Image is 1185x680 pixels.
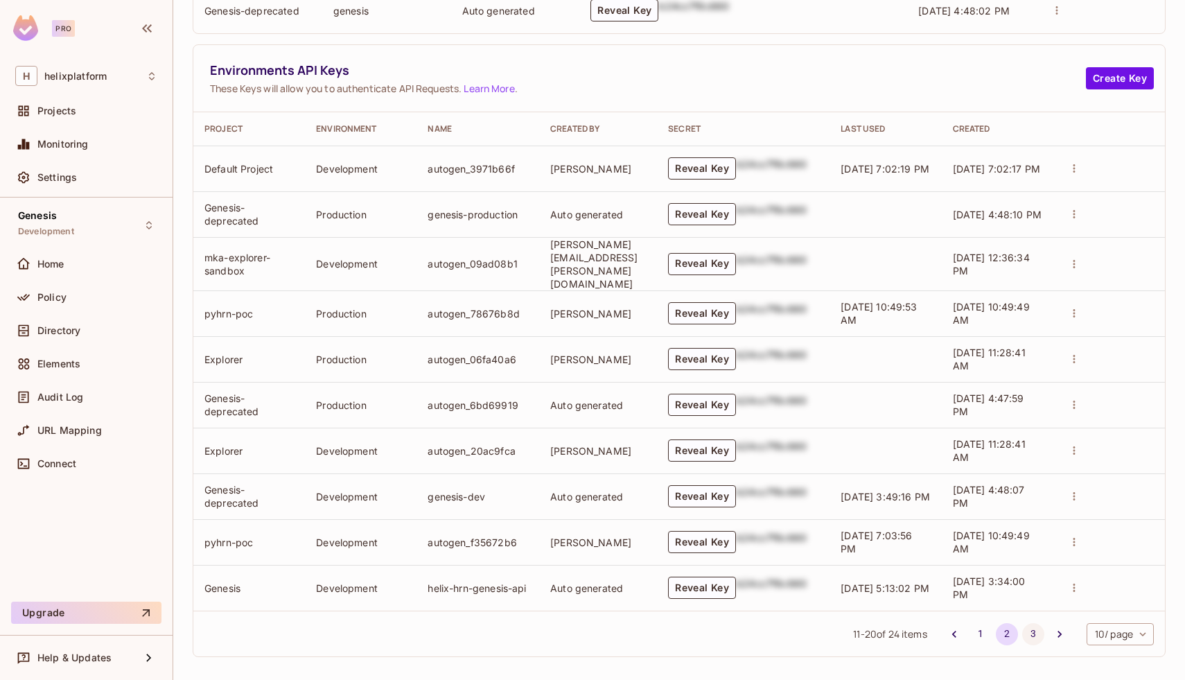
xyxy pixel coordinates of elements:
span: [DATE] 10:49:49 AM [953,301,1030,326]
td: pyhrn-poc [193,290,305,336]
td: autogen_78676b8d [416,290,539,336]
td: Production [305,336,416,382]
span: [DATE] 4:47:59 PM [953,392,1024,417]
td: Development [305,473,416,519]
td: autogen_06fa40a6 [416,336,539,382]
td: Development [305,519,416,565]
span: Workspace: helixplatform [44,71,107,82]
button: Reveal Key [668,253,736,275]
div: b24cc7f8c660 [736,394,807,416]
button: actions [1064,578,1084,598]
div: b24cc7f8c660 [736,439,807,462]
span: [DATE] 7:02:17 PM [953,163,1041,175]
button: Create Key [1086,67,1154,89]
td: autogen_3971b66f [416,146,539,191]
div: b24cc7f8c660 [736,485,807,507]
div: Environment [316,123,405,134]
td: [PERSON_NAME] [539,519,657,565]
div: b24cc7f8c660 [736,348,807,370]
span: These Keys will allow you to authenticate API Requests. . [210,82,1086,95]
button: actions [1047,1,1066,20]
td: pyhrn-poc [193,519,305,565]
td: Development [305,428,416,473]
td: Auto generated [539,191,657,237]
span: [DATE] 5:13:02 PM [841,582,929,594]
a: Learn More [464,82,514,95]
span: [DATE] 11:28:41 AM [953,438,1026,463]
div: Pro [52,20,75,37]
div: b24cc7f8c660 [736,157,807,180]
span: [DATE] 10:49:53 AM [841,301,917,326]
span: Audit Log [37,392,83,403]
span: [DATE] 7:02:19 PM [841,163,929,175]
img: SReyMgAAAABJRU5ErkJggg== [13,15,38,41]
button: Reveal Key [668,157,736,180]
td: Auto generated [539,565,657,611]
td: Development [305,237,416,290]
td: Development [305,146,416,191]
td: [PERSON_NAME] [539,336,657,382]
div: Created By [550,123,646,134]
div: Name [428,123,528,134]
span: Monitoring [37,139,89,150]
button: actions [1064,395,1084,415]
td: helix-hrn-genesis-api [416,565,539,611]
span: [DATE] 3:49:16 PM [841,491,930,503]
div: b24cc7f8c660 [736,302,807,324]
td: Genesis-deprecated [193,382,305,428]
td: Development [305,565,416,611]
td: [PERSON_NAME][EMAIL_ADDRESS][PERSON_NAME][DOMAIN_NAME] [539,237,657,290]
button: Go to previous page [943,623,965,645]
span: Projects [37,105,76,116]
td: Production [305,290,416,336]
span: Elements [37,358,80,369]
td: autogen_6bd69919 [416,382,539,428]
td: [PERSON_NAME] [539,428,657,473]
button: actions [1064,349,1084,369]
button: Reveal Key [668,439,736,462]
span: [DATE] 10:49:49 AM [953,530,1030,555]
div: Project [204,123,294,134]
div: Created [953,123,1042,134]
span: [DATE] 12:36:34 PM [953,252,1030,277]
button: actions [1064,204,1084,224]
button: actions [1064,304,1084,323]
span: Home [37,259,64,270]
button: Reveal Key [668,302,736,324]
div: b24cc7f8c660 [736,577,807,599]
td: Auto generated [539,382,657,428]
span: 11 - 20 of 24 items [853,627,927,642]
span: [DATE] 4:48:10 PM [953,209,1042,220]
button: Reveal Key [668,577,736,599]
td: genesis-dev [416,473,539,519]
button: actions [1064,441,1084,460]
div: 10 / page [1087,623,1154,645]
td: mka-explorer-sandbox [193,237,305,290]
div: Last Used [841,123,930,134]
span: Genesis [18,210,57,221]
span: Directory [37,325,80,336]
td: genesis-production [416,191,539,237]
button: Upgrade [11,602,161,624]
button: page 2 [996,623,1018,645]
nav: pagination navigation [941,623,1073,645]
span: Settings [37,172,77,183]
span: [DATE] 4:48:02 PM [918,5,1010,17]
td: Production [305,191,416,237]
button: Go to page 1 [969,623,992,645]
td: Auto generated [539,473,657,519]
div: b24cc7f8c660 [736,203,807,225]
td: Production [305,382,416,428]
span: [DATE] 7:03:56 PM [841,530,912,555]
td: Explorer [193,336,305,382]
div: Secret [668,123,818,134]
span: Policy [37,292,67,303]
button: Reveal Key [668,485,736,507]
span: URL Mapping [37,425,102,436]
button: actions [1064,532,1084,552]
td: Default Project [193,146,305,191]
td: [PERSON_NAME] [539,146,657,191]
span: Environments API Keys [210,62,1086,79]
button: Reveal Key [668,348,736,370]
button: actions [1064,254,1084,274]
